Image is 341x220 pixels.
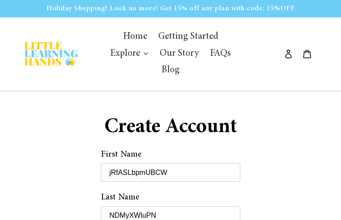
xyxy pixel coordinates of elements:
span: Our Story [160,49,199,59]
a: Our Story [155,46,203,62]
span: Blog [161,66,180,75]
label: First Name [101,148,240,161]
button: Explore [106,46,153,62]
img: Little Learning Hands [25,42,78,66]
a: Home [119,29,152,46]
a: Blog [157,62,184,79]
span: Getting Started [158,32,218,42]
label: Last Name [101,191,240,204]
h1: Create Account [101,115,240,140]
p: Holiday Shopping? Look no more! Get 15% off any plan with code: 15%OFF [1,1,340,16]
span: FAQs [210,49,231,59]
span: Home [123,32,147,42]
span: Explore [110,49,140,59]
a: Getting Started [154,29,223,46]
a: FAQs [205,46,235,62]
